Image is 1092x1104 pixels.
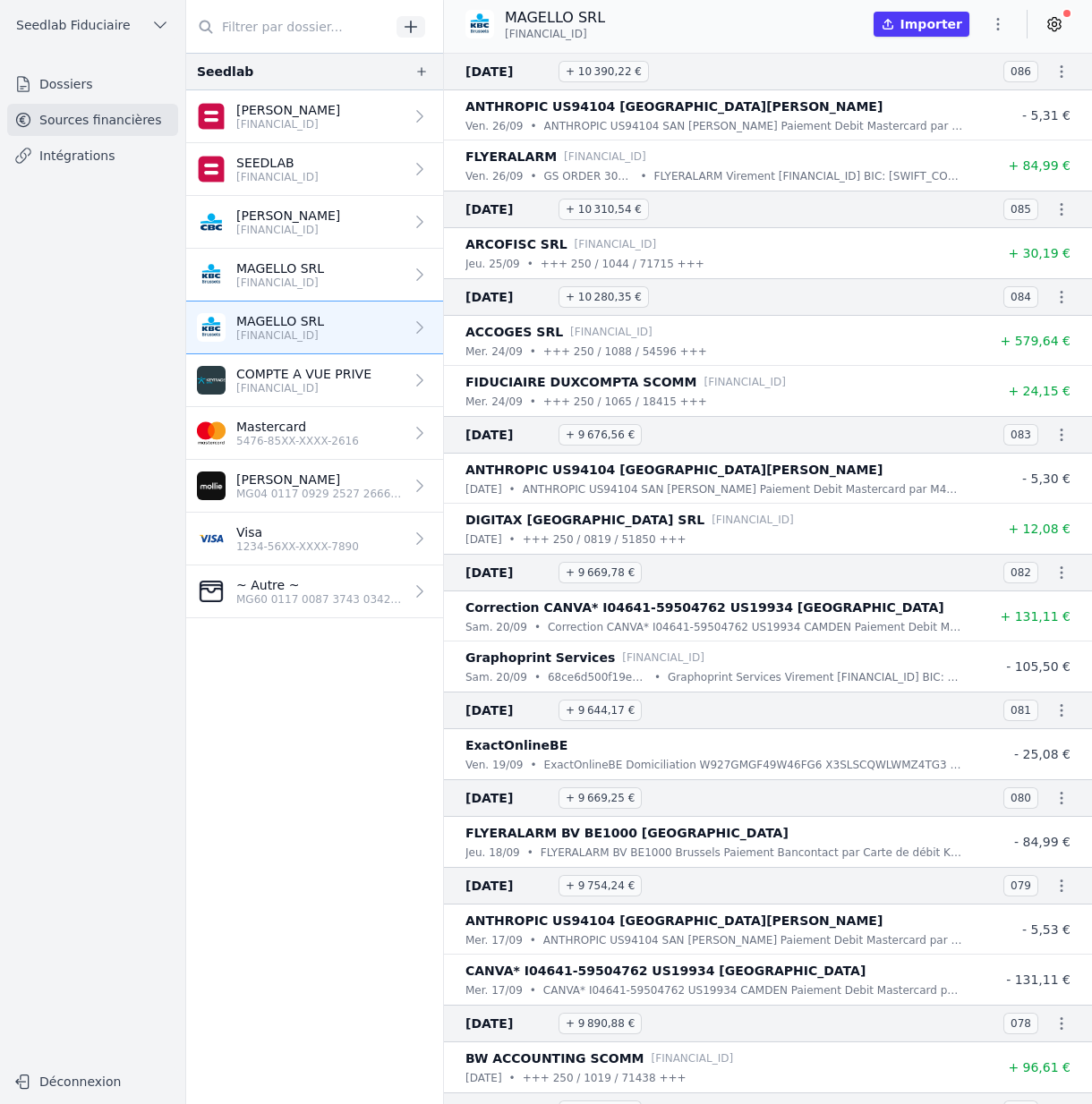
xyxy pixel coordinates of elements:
span: + 579,64 € [1000,334,1071,348]
span: - 5,53 € [1022,922,1071,937]
span: [FINANCIAL_ID] [505,27,587,41]
img: belfius.png [197,155,226,183]
span: 085 [1003,199,1038,220]
p: +++ 250 / 1044 / 71715 +++ [541,255,704,273]
p: jeu. 18/09 [465,844,520,862]
span: + 9 890,88 € [559,1013,642,1034]
p: ExactOnlineBE [465,735,567,756]
span: - 25,08 € [1014,747,1071,761]
a: [PERSON_NAME] MG04 0117 0929 2527 2666 4656 798 [186,460,443,513]
p: ANTHROPIC US94104 SAN [PERSON_NAME] Paiement Debit Mastercard par M4M - MDES for merchants [DATE]... [543,931,963,949]
span: + 12,08 € [1008,522,1071,536]
div: • [527,255,533,273]
p: FLYERALARM [465,146,557,167]
span: 083 [1003,424,1038,446]
p: mer. 17/09 [465,931,523,949]
a: [PERSON_NAME] [FINANCIAL_ID] [186,196,443,249]
a: MAGELLO SRL [FINANCIAL_ID] [186,249,443,301]
p: 1234-56XX-XXXX-7890 [236,539,359,554]
a: SEEDLAB [FINANCIAL_ID] [186,143,443,196]
img: imageedit_2_6530439554.png [197,419,226,447]
span: + 24,15 € [1008,384,1071,398]
span: - 105,50 € [1006,659,1071,674]
p: [FINANCIAL_ID] [712,511,794,529]
span: + 9 754,24 € [559,875,642,896]
p: ~ Autre ~ [236,576,404,594]
p: Visa [236,523,359,541]
p: [FINANCIAL_ID] [564,148,646,166]
p: ANTHROPIC US94104 SAN [PERSON_NAME] Paiement Debit Mastercard par M4M - MDES for merchants [DATE]... [523,480,963,498]
div: • [509,1069,516,1087]
a: Sources financières [7,104,178,136]
p: [FINANCIAL_ID] [575,235,657,253]
p: CANVA* I04641-59504762 US19934 [GEOGRAPHIC_DATA] [465,960,866,981]
div: • [509,531,516,548]
p: [PERSON_NAME] [236,207,340,225]
p: [FINANCIAL_ID] [570,323,653,341]
p: MAGELLO SRL [505,7,605,29]
p: Mastercard [236,418,359,436]
p: ACCOGES SRL [465,321,563,343]
p: mer. 17/09 [465,981,523,999]
p: Correction CANVA* I04641-59504762 US19934 [GEOGRAPHIC_DATA] [465,597,944,618]
p: BW ACCOUNTING SCOMM [465,1048,644,1069]
p: Graphoprint Services Virement [FINANCIAL_ID] BIC: Payconiq 68ce6d500f19e144327afbbd Graphoprint S... [668,668,963,686]
p: FIDUCIAIRE DUXCOMPTA SCOMM [465,371,696,393]
span: [DATE] [465,61,551,82]
p: ExactOnlineBE Domiciliation W927GMGF49W46FG6 X3SLSCQWLWMZ4TG3 ExactOnlineBE Exact Online - 502522... [544,756,963,774]
span: 078 [1003,1013,1038,1034]
div: • [530,393,536,411]
p: ANTHROPIC US94104 [GEOGRAPHIC_DATA][PERSON_NAME] [465,96,883,117]
div: • [530,931,536,949]
button: Importer [874,12,969,37]
img: KEYTRADE_KEYTBEBB.png [197,366,226,395]
p: GS ORDER 3080004846 [544,167,634,185]
span: [DATE] [465,1013,551,1034]
div: • [534,618,541,636]
button: Déconnexion [7,1067,178,1096]
div: • [534,668,541,686]
button: Seedlab Fiduciaire [7,11,178,39]
img: visa.png [197,524,226,553]
p: [FINANCIAL_ID] [622,649,704,667]
p: [FINANCIAL_ID] [236,117,340,132]
span: + 30,19 € [1008,246,1071,260]
span: + 96,61 € [1008,1060,1071,1074]
span: 084 [1003,286,1038,308]
p: DIGITAX [GEOGRAPHIC_DATA] SRL [465,509,704,531]
input: Filtrer par dossier... [186,11,390,43]
p: FLYERALARM BV BE1000 [GEOGRAPHIC_DATA] [465,822,789,844]
div: • [530,981,536,999]
p: sam. 20/09 [465,668,527,686]
p: mer. 24/09 [465,343,523,361]
p: ANTHROPIC US94104 [GEOGRAPHIC_DATA][PERSON_NAME] [465,910,883,931]
p: ANTHROPIC US94104 SAN [PERSON_NAME] Paiement Debit Mastercard par M4M - MDES for merchants [DATE]... [544,117,963,135]
a: COMPTE A VUE PRIVE [FINANCIAL_ID] [186,354,443,407]
span: [DATE] [465,787,551,809]
span: + 10 390,22 € [559,61,649,82]
p: ANTHROPIC US94104 [GEOGRAPHIC_DATA][PERSON_NAME] [465,459,883,480]
p: SEEDLAB [236,154,319,172]
span: 079 [1003,875,1038,896]
span: [DATE] [465,875,551,896]
p: CANVA* I04641-59504762 US19934 CAMDEN Paiement Debit Mastercard par Carte de débit KBC [GEOGRAPHI... [543,981,963,999]
p: MG04 0117 0929 2527 2666 4656 798 [236,487,404,501]
p: mer. 24/09 [465,393,523,411]
div: • [530,117,536,135]
p: jeu. 25/09 [465,255,520,273]
img: qv5pP6IyH5pkUJsKlgG23E4RbBM.avif [197,471,226,500]
p: [FINANCIAL_ID] [236,328,324,343]
img: CleanShot-202025-05-26-20at-2016.10.27-402x.png [197,577,226,606]
span: [DATE] [465,562,551,583]
span: [DATE] [465,286,551,308]
p: [FINANCIAL_ID] [652,1049,734,1067]
p: [FINANCIAL_ID] [236,223,340,237]
a: MAGELLO SRL [FINANCIAL_ID] [186,301,443,354]
p: 5476-85XX-XXXX-2616 [236,434,359,448]
p: FLYERALARM Virement [FINANCIAL_ID] BIC: [SWIFT_CODE] GS ORDER 3080004846 [654,167,963,185]
p: sam. 20/09 [465,618,527,636]
img: KBC_BRUSSELS_KREDBEBB.png [465,10,494,38]
span: + 10 310,54 € [559,199,649,220]
p: ven. 19/09 [465,756,523,774]
p: [DATE] [465,531,502,548]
